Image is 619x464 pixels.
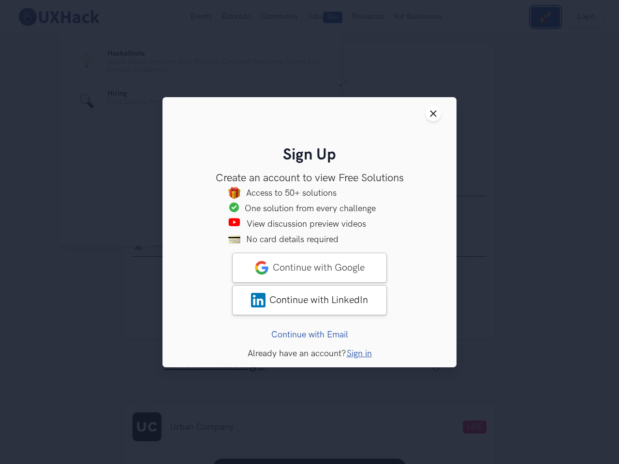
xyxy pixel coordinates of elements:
[254,260,269,275] img: google
[347,348,372,358] a: Sign in
[248,348,346,358] span: Already have an account?
[232,252,387,282] a: googleContinue with Google
[229,202,239,212] img: Trophy
[228,233,240,245] img: card
[269,294,368,305] span: Continue with LinkedIn
[228,217,241,226] img: Video
[246,233,391,245] div: No card details required
[245,202,390,214] div: One solution from every challenge
[178,146,441,165] h2: Sign Up
[273,261,365,273] span: Continue with Google
[232,285,387,315] a: LinkedInContinue with LinkedIn
[228,187,240,199] img: Gift
[178,172,441,184] h3: Create an account to view Free Solutions
[251,292,265,307] img: LinkedIn
[247,217,392,230] div: View discussion preview videos
[271,329,348,339] a: Continue with Email
[246,187,391,199] div: Access to 50+ solutions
